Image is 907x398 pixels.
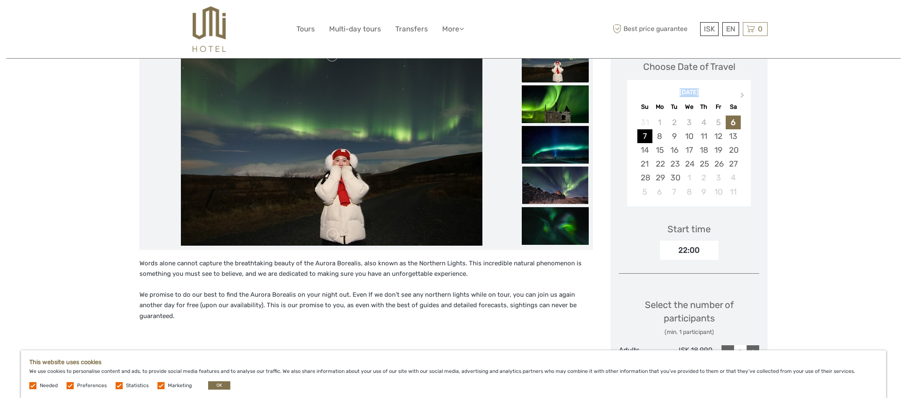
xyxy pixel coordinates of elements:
[637,157,652,171] div: Choose Sunday, September 21st, 2025
[619,345,666,363] div: Adults
[711,185,726,199] div: Choose Friday, October 10th, 2025
[168,382,192,389] label: Marketing
[652,185,667,199] div: Choose Monday, October 6th, 2025
[637,171,652,185] div: Choose Sunday, September 28th, 2025
[630,116,748,199] div: month 2025-09
[637,101,652,113] div: Su
[696,116,711,129] div: Not available Thursday, September 4th, 2025
[726,185,740,199] div: Choose Saturday, October 11th, 2025
[696,185,711,199] div: Choose Thursday, October 9th, 2025
[747,345,759,358] div: +
[637,143,652,157] div: Choose Sunday, September 14th, 2025
[667,171,682,185] div: Choose Tuesday, September 30th, 2025
[611,22,698,36] span: Best price guarantee
[522,207,589,245] img: 5c664111b7b64f21ae228e5095a4fe38_slider_thumbnail.jpg
[77,382,107,389] label: Preferences
[667,223,711,236] div: Start time
[627,88,751,97] div: [DATE]
[637,129,652,143] div: Choose Sunday, September 7th, 2025
[737,90,750,104] button: Next Month
[667,157,682,171] div: Choose Tuesday, September 23rd, 2025
[96,13,106,23] button: Open LiveChat chat widget
[652,101,667,113] div: Mo
[660,241,719,260] div: 22:00
[652,129,667,143] div: Choose Monday, September 8th, 2025
[726,129,740,143] div: Choose Saturday, September 13th, 2025
[696,101,711,113] div: Th
[726,143,740,157] div: Choose Saturday, September 20th, 2025
[711,129,726,143] div: Choose Friday, September 12th, 2025
[757,25,764,33] span: 0
[682,157,696,171] div: Choose Wednesday, September 24th, 2025
[726,171,740,185] div: Choose Saturday, October 4th, 2025
[667,129,682,143] div: Choose Tuesday, September 9th, 2025
[721,345,734,358] div: -
[637,116,652,129] div: Not available Sunday, August 31st, 2025
[652,143,667,157] div: Choose Monday, September 15th, 2025
[711,143,726,157] div: Choose Friday, September 19th, 2025
[40,382,58,389] label: Needed
[522,85,589,123] img: 46147ee86efc4724a1ec950ea5999eab_slider_thumbnail.jpg
[726,157,740,171] div: Choose Saturday, September 27th, 2025
[704,25,715,33] span: ISK
[442,23,464,35] a: More
[652,171,667,185] div: Choose Monday, September 29th, 2025
[522,126,589,164] img: bb7a6dbc640d46aabaa5423fca910887_slider_thumbnail.jpg
[682,171,696,185] div: Choose Wednesday, October 1st, 2025
[522,167,589,204] img: 01b187024c8e42199293787bd472be4e_slider_thumbnail.jpg
[181,45,482,246] img: 526ec71d5edc47d28292c8a074dd1beb_main_slider.jpg
[29,359,878,366] h5: This website uses cookies
[522,45,589,82] img: 526ec71d5edc47d28292c8a074dd1beb_slider_thumbnail.jpg
[21,350,886,398] div: We use cookies to personalise content and ads, to provide social media features and to analyse ou...
[667,116,682,129] div: Not available Tuesday, September 2nd, 2025
[722,22,739,36] div: EN
[682,101,696,113] div: We
[711,171,726,185] div: Choose Friday, October 3rd, 2025
[726,101,740,113] div: Sa
[711,157,726,171] div: Choose Friday, September 26th, 2025
[696,129,711,143] div: Choose Thursday, September 11th, 2025
[711,101,726,113] div: Fr
[619,328,759,336] div: (min. 1 participant)
[12,15,95,21] p: We're away right now. Please check back later!
[193,6,226,52] img: 526-1e775aa5-7374-4589-9d7e-5793fb20bdfc_logo_big.jpg
[667,101,682,113] div: Tu
[652,116,667,129] div: Not available Monday, September 1st, 2025
[711,116,726,129] div: Not available Friday, September 5th, 2025
[682,143,696,157] div: Choose Wednesday, September 17th, 2025
[667,143,682,157] div: Choose Tuesday, September 16th, 2025
[208,381,230,390] button: OK
[652,157,667,171] div: Choose Monday, September 22nd, 2025
[139,258,593,280] p: Words alone cannot capture the breathtaking beauty of the Aurora Borealis, also known as the Nort...
[726,116,740,129] div: Choose Saturday, September 6th, 2025
[666,345,713,363] div: ISK 18,990
[696,171,711,185] div: Choose Thursday, October 2nd, 2025
[329,23,381,35] a: Multi-day tours
[682,116,696,129] div: Not available Wednesday, September 3rd, 2025
[696,143,711,157] div: Choose Thursday, September 18th, 2025
[296,23,315,35] a: Tours
[139,290,593,322] p: We promise to do our best to find the Aurora Borealis on your night out. Even If we don’t see any...
[667,185,682,199] div: Choose Tuesday, October 7th, 2025
[682,129,696,143] div: Choose Wednesday, September 10th, 2025
[395,23,428,35] a: Transfers
[643,60,735,73] div: Choose Date of Travel
[696,157,711,171] div: Choose Thursday, September 25th, 2025
[126,382,149,389] label: Statistics
[619,298,759,336] div: Select the number of participants
[637,185,652,199] div: Choose Sunday, October 5th, 2025
[682,185,696,199] div: Choose Wednesday, October 8th, 2025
